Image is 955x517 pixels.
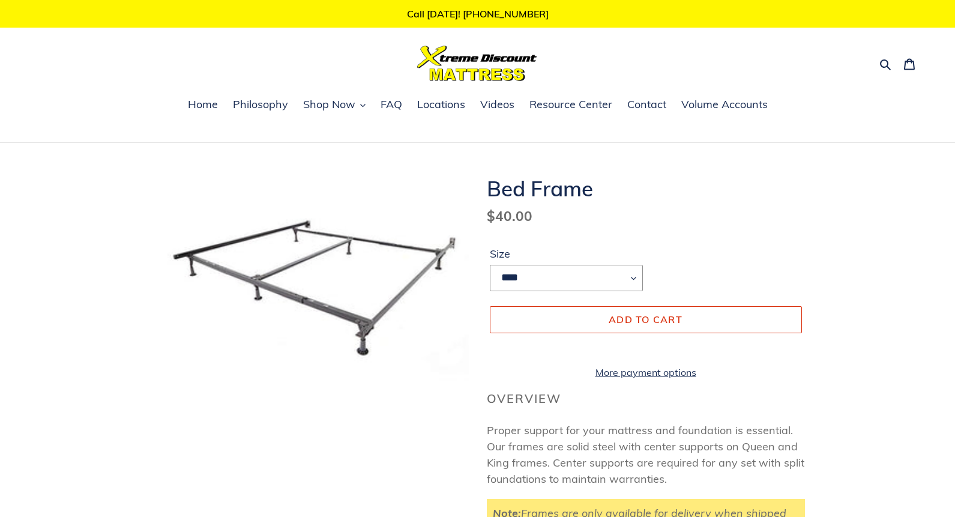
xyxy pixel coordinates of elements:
span: Resource Center [529,97,612,112]
a: Locations [411,96,471,114]
button: Add to cart [490,306,802,333]
span: $40.00 [487,207,532,225]
p: Proper support for your mattress and foundation is essential. Our frames are solid steel with cen... [487,422,805,487]
span: Shop Now [303,97,355,112]
a: Home [182,96,224,114]
span: Contact [627,97,666,112]
a: Philosophy [227,96,294,114]
a: Contact [621,96,672,114]
span: Add to cart [609,313,682,325]
span: Philosophy [233,97,288,112]
a: Resource Center [523,96,618,114]
label: Size [490,246,643,262]
button: Shop Now [297,96,372,114]
a: Videos [474,96,520,114]
span: Volume Accounts [681,97,768,112]
a: FAQ [375,96,408,114]
span: Videos [480,97,514,112]
a: Volume Accounts [675,96,774,114]
span: Home [188,97,218,112]
h2: Overview [487,392,805,406]
h1: Bed Frame [487,176,805,201]
img: Xtreme Discount Mattress [417,46,537,81]
span: FAQ [381,97,402,112]
a: More payment options [490,365,802,379]
span: Locations [417,97,465,112]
